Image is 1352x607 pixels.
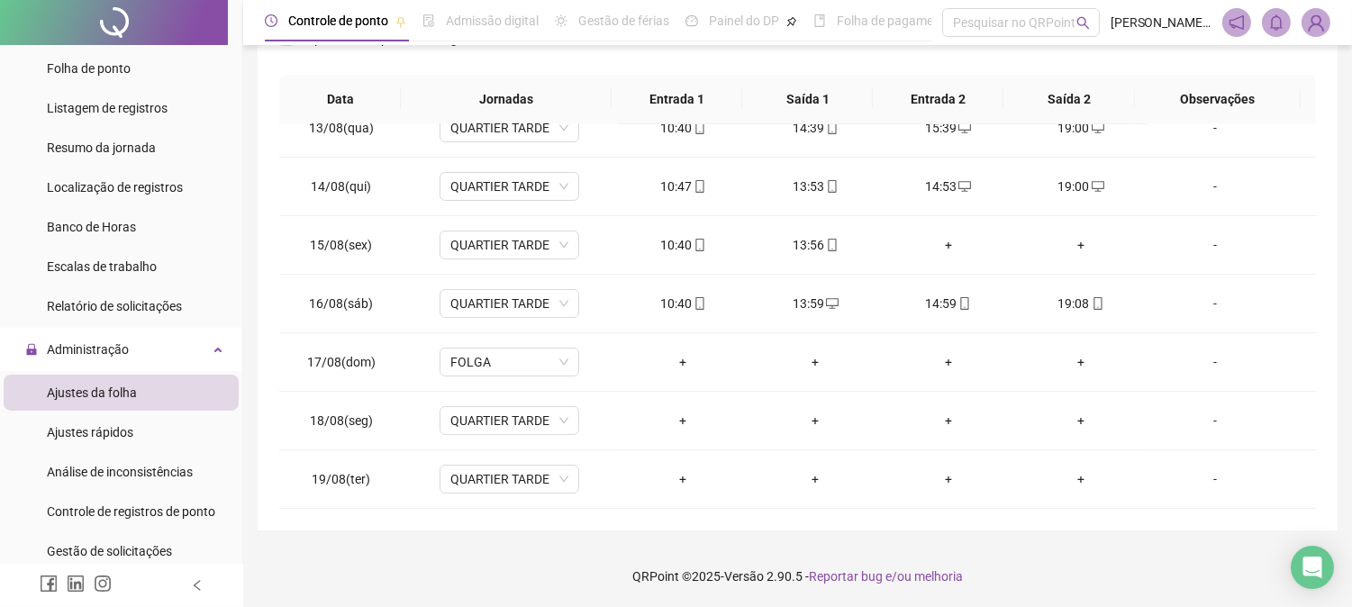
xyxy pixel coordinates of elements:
div: + [896,235,1000,255]
div: 10:40 [631,118,735,138]
th: Entrada 2 [873,75,1003,124]
span: Listagem de registros [47,101,168,115]
span: Escalas de trabalho [47,259,157,274]
span: QUARTIER TARDE [450,407,568,434]
th: Saída 1 [742,75,873,124]
span: left [191,579,204,592]
div: + [1029,235,1132,255]
div: 19:08 [1029,294,1132,313]
span: Relatório de solicitações [47,299,182,313]
div: + [631,469,735,489]
div: - [1162,294,1268,313]
div: - [1162,469,1268,489]
div: + [631,411,735,430]
span: FOLGA [450,349,568,376]
span: Observações [1148,89,1286,109]
span: lock [25,343,38,356]
span: desktop [1090,122,1104,134]
span: mobile [824,180,839,193]
div: - [1162,411,1268,430]
span: Controle de ponto [288,14,388,28]
th: Entrada 1 [612,75,742,124]
span: desktop [1090,180,1104,193]
th: Observações [1134,75,1301,124]
div: 14:59 [896,294,1000,313]
th: Jornadas [401,75,612,124]
div: - [1162,352,1268,372]
span: Versão [724,569,764,584]
span: Resumo da jornada [47,140,156,155]
span: desktop [957,122,971,134]
span: pushpin [786,16,797,27]
div: 10:40 [631,294,735,313]
div: + [631,352,735,372]
span: Localização de registros [47,180,183,195]
span: notification [1229,14,1245,31]
span: clock-circle [265,14,277,27]
span: Painel do DP [709,14,779,28]
span: file-done [422,14,435,27]
div: 10:47 [631,177,735,196]
span: sun [555,14,567,27]
span: QUARTIER TARDE [450,114,568,141]
div: 13:53 [764,177,867,196]
span: [PERSON_NAME] - GSMFREE [1111,13,1212,32]
th: Saída 2 [1003,75,1134,124]
span: Folha de ponto [47,61,131,76]
span: Reportar bug e/ou melhoria [809,569,963,584]
div: + [896,352,1000,372]
span: mobile [957,297,971,310]
span: QUARTIER TARDE [450,231,568,258]
span: search [1076,16,1090,30]
div: 14:53 [896,177,1000,196]
span: QUARTIER TARDE [450,466,568,493]
span: Ajustes da folha [47,385,137,400]
div: - [1162,177,1268,196]
span: dashboard [685,14,698,27]
span: mobile [824,122,839,134]
div: 10:40 [631,235,735,255]
span: mobile [824,239,839,251]
div: + [1029,411,1132,430]
div: + [1029,469,1132,489]
span: Gestão de férias [578,14,669,28]
span: Ajustes rápidos [47,425,133,439]
div: 13:59 [764,294,867,313]
span: mobile [692,180,706,193]
span: 19/08(ter) [312,472,370,486]
div: 19:00 [1029,118,1132,138]
div: + [764,352,867,372]
span: Gestão de solicitações [47,544,172,558]
div: + [896,411,1000,430]
span: facebook [40,575,58,593]
div: Open Intercom Messenger [1291,546,1334,589]
span: desktop [957,180,971,193]
span: mobile [692,239,706,251]
span: 17/08(dom) [307,355,376,369]
span: book [813,14,826,27]
span: linkedin [67,575,85,593]
span: pushpin [395,16,406,27]
span: 13/08(qua) [309,121,374,135]
th: Data [279,75,401,124]
span: Controle de registros de ponto [47,504,215,519]
span: QUARTIER TARDE [450,173,568,200]
span: desktop [824,297,839,310]
span: mobile [1090,297,1104,310]
div: - [1162,235,1268,255]
div: + [1029,352,1132,372]
span: Análise de inconsistências [47,465,193,479]
div: 13:56 [764,235,867,255]
div: - [1162,118,1268,138]
div: 14:39 [764,118,867,138]
span: 14/08(qui) [311,179,371,194]
span: bell [1268,14,1284,31]
div: + [896,469,1000,489]
span: Banco de Horas [47,220,136,234]
span: 16/08(sáb) [309,296,373,311]
span: mobile [692,297,706,310]
span: Admissão digital [446,14,539,28]
span: 18/08(seg) [310,413,373,428]
span: QUARTIER TARDE [450,290,568,317]
div: 19:00 [1029,177,1132,196]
